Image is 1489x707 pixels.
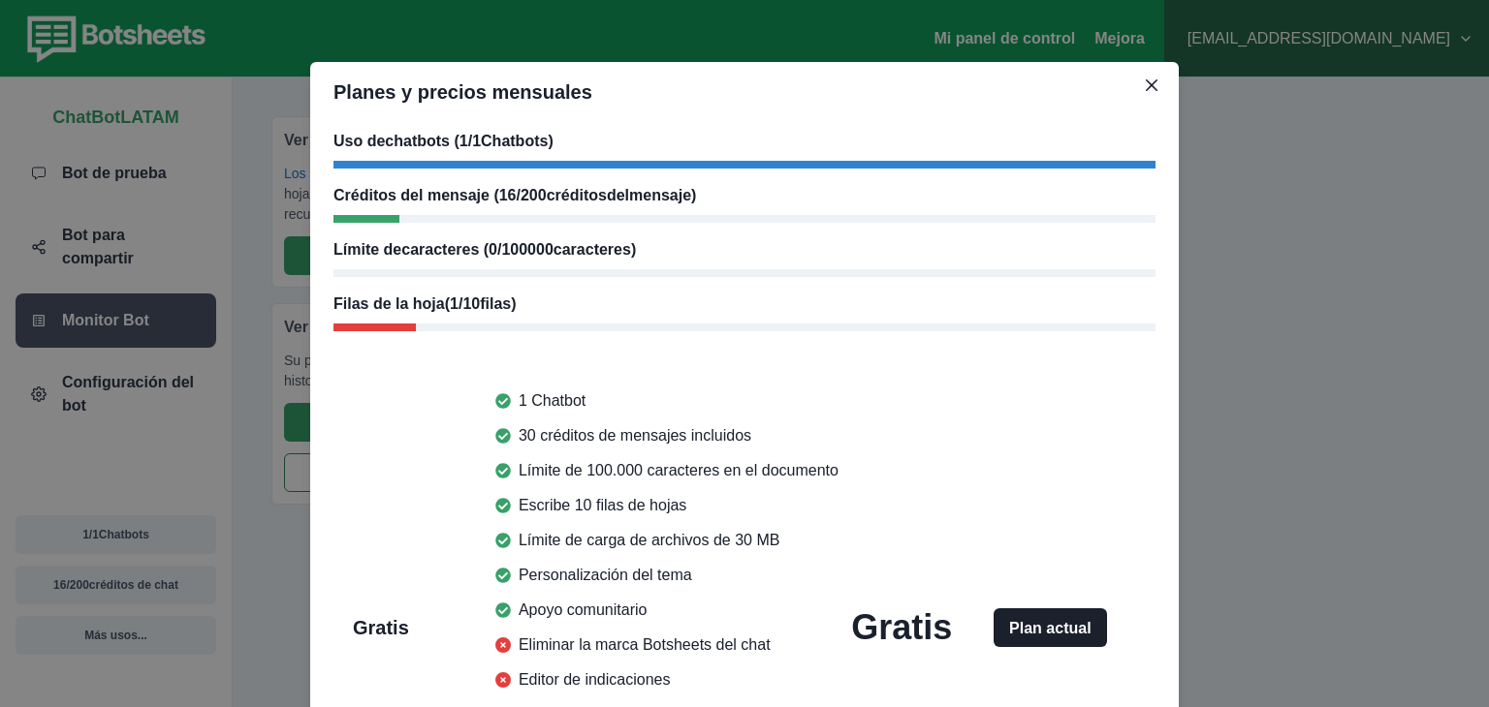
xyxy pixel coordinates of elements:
[519,427,751,444] font: 30 créditos de mensajes incluidos
[499,187,547,203] font: 16/200
[1009,620,1091,636] font: Plan actual
[333,241,401,258] font: Límite de
[450,295,480,312] font: 1/10
[851,607,952,647] font: Gratis
[994,608,1106,647] button: Plan actual
[548,133,553,149] font: )
[333,187,499,203] font: Créditos del mensaje (
[333,133,385,149] font: Uso de
[629,187,696,203] font: mensaje)
[459,133,481,149] font: 1/1
[519,462,839,478] font: Límite de 100.000 caracteres en el documento
[607,187,629,203] font: del
[385,133,459,149] font: chatbots (
[519,392,586,409] font: 1 Chatbot
[519,532,779,548] font: Límite de carga de archivos de 30 MB
[480,295,511,312] font: filas
[519,567,692,583] font: Personalización del tema
[401,241,489,258] font: caracteres (
[481,133,548,149] font: Chatbots
[333,295,445,312] font: Filas de la hoja
[1136,70,1167,101] button: Cerca
[631,241,636,258] font: )
[519,601,648,618] font: Apoyo comunitario
[554,241,631,258] font: caracteres
[489,241,554,258] font: 0/100000
[511,295,516,312] font: )
[333,81,592,103] font: Planes y precios mensuales
[519,636,771,653] font: Eliminar la marca Botsheets del chat
[353,617,409,638] font: Gratis
[547,187,607,203] font: créditos
[445,295,450,312] font: (
[519,497,686,513] font: Escribe 10 filas de hojas
[519,671,671,688] font: Editor de indicaciones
